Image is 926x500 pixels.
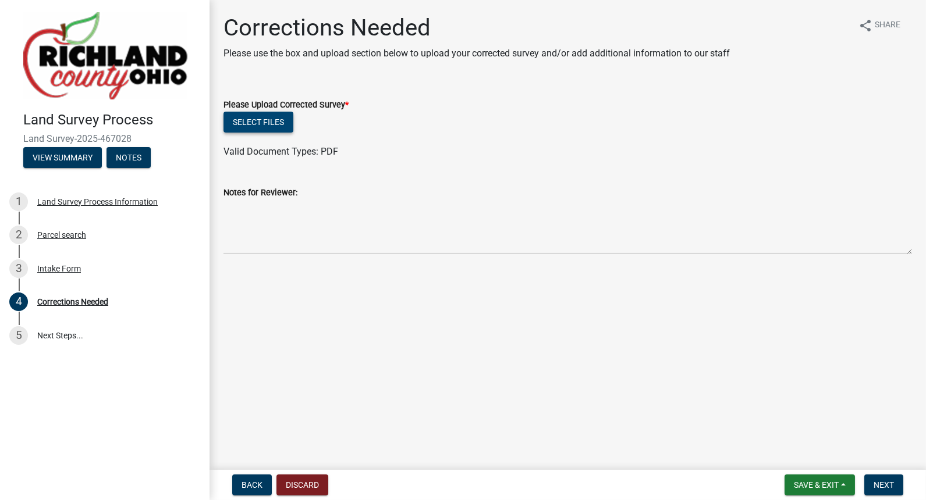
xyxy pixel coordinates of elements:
button: Next [864,474,903,495]
img: Richland County, Ohio [23,12,187,99]
div: 2 [9,226,28,244]
span: Valid Document Types: PDF [223,146,338,157]
button: Select files [223,112,293,133]
wm-modal-confirm: Notes [107,153,151,163]
i: share [858,19,872,33]
span: Save & Exit [794,480,839,490]
div: 5 [9,326,28,345]
button: Back [232,474,272,495]
div: Land Survey Process Information [37,198,158,206]
div: 1 [9,192,28,211]
div: Parcel search [37,231,86,239]
label: Notes for Reviewer: [223,189,297,197]
p: Please use the box and upload section below to upload your corrected survey and/or add additional... [223,47,730,60]
span: Next [874,480,894,490]
span: Back [242,480,262,490]
button: Notes [107,147,151,168]
h4: Land Survey Process [23,112,200,128]
button: shareShare [849,14,910,37]
span: Share [875,19,900,33]
div: Intake Form [37,265,81,273]
wm-modal-confirm: Summary [23,153,102,163]
button: View Summary [23,147,102,168]
div: Corrections Needed [37,298,108,306]
button: Discard [276,474,328,495]
div: 3 [9,259,28,278]
h1: Corrections Needed [223,14,730,42]
label: Please Upload Corrected Survey [223,101,349,109]
span: Land Survey-2025-467028 [23,133,186,144]
div: 4 [9,292,28,311]
button: Save & Exit [785,474,855,495]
